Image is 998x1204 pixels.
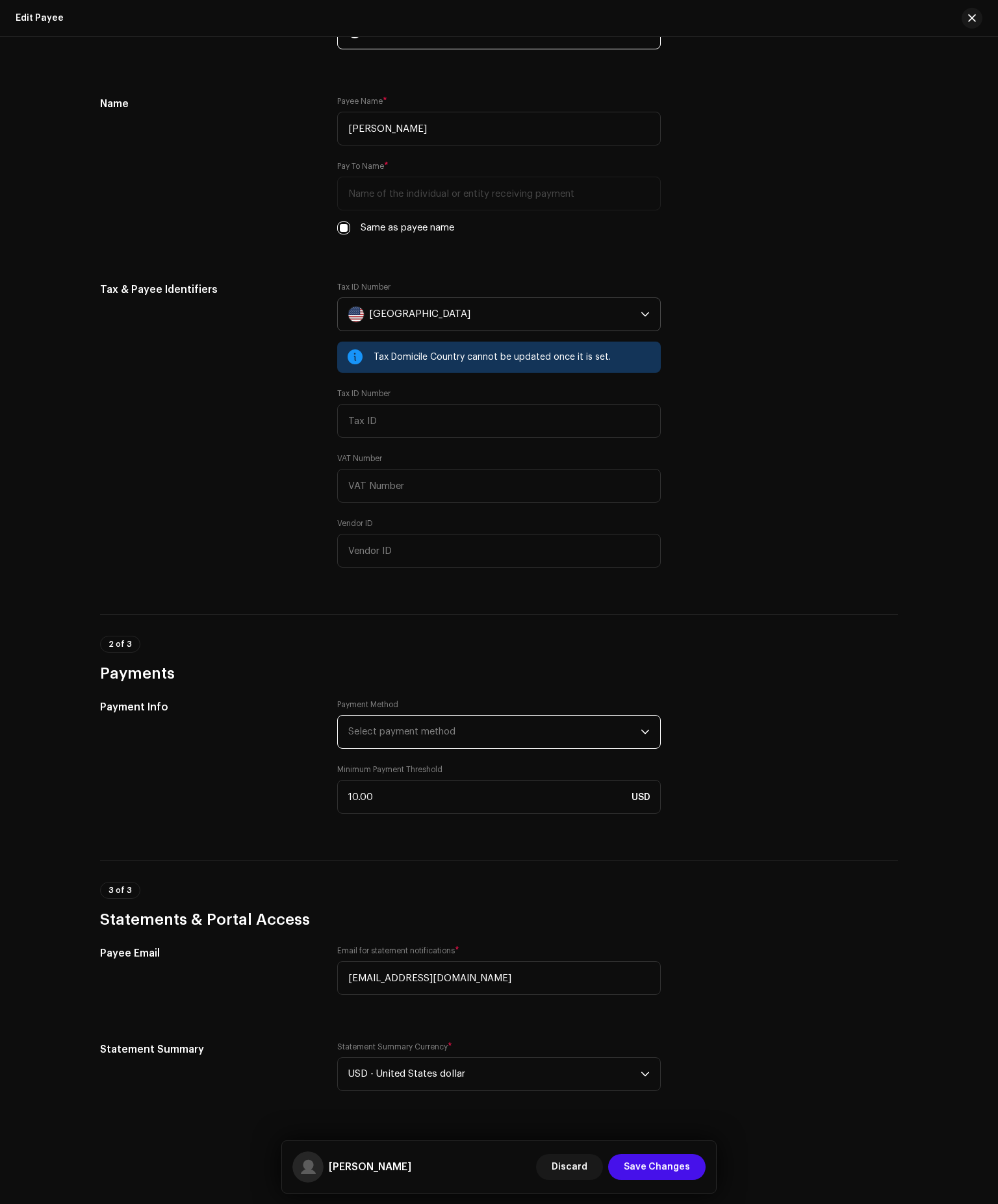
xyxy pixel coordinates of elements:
input: e.g. $50 [337,780,661,814]
span: Select payment method [348,716,641,748]
label: Vendor ID [337,518,373,529]
div: Tax Domicile Country cannot be updated once it is set. [374,349,650,365]
label: Email for statement notifications [337,946,459,956]
input: Vendor ID [337,534,661,568]
span: USD - United States dollar [348,1058,641,1090]
h5: Name [100,96,316,112]
input: Email address [337,961,661,995]
input: Tax ID [337,404,661,438]
h3: Statements & Portal Access [100,909,898,930]
h5: John Gile [329,1159,411,1175]
span: USD [632,792,650,803]
span: Discard [552,1154,587,1180]
h5: Payment Info [100,699,316,715]
input: e.g. John Smith [337,112,661,145]
span: Save Changes [624,1154,690,1180]
label: Statement Summary Currency [337,1042,452,1052]
h5: Payee Email [100,946,316,961]
div: dropdown trigger [641,1058,650,1090]
label: VAT Number [337,453,382,464]
input: VAT Number [337,469,661,503]
label: Minimum Payment Threshold [337,764,442,775]
label: Pay To Name [337,161,389,171]
span: United States [348,298,641,331]
button: Discard [536,1154,603,1180]
label: Tax ID Number [337,388,390,399]
div: dropdown trigger [641,298,650,331]
h3: Payments [100,663,898,684]
label: Same as payee name [361,221,454,235]
label: Payee Name [337,96,387,107]
h5: Statement Summary [100,1042,316,1057]
div: [GEOGRAPHIC_DATA] [369,298,470,331]
span: Select payment method [348,727,455,736]
div: dropdown trigger [641,716,650,748]
h5: Tax & Payee Identifiers [100,282,316,297]
button: Save Changes [608,1154,706,1180]
label: Tax ID Number [337,282,390,292]
label: Payment Method [337,699,398,710]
